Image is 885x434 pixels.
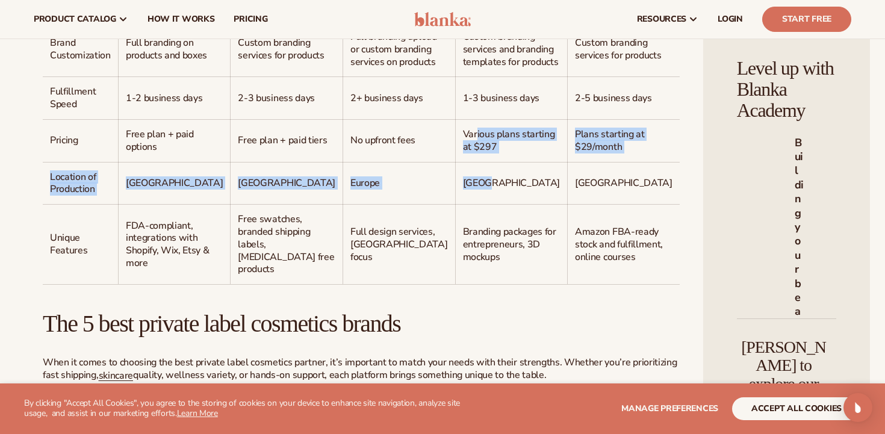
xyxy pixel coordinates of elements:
span: Brand Customization [50,36,111,62]
span: Free plan + paid tiers [238,134,327,147]
span: 2+ business days [350,91,423,105]
span: Pricing [50,134,78,147]
button: accept all cookies [732,397,861,420]
h4: Level up with Blanka Academy [737,58,837,122]
span: Location of Production [50,170,96,196]
span: Various plans starting at $297 [463,128,555,153]
a: skincare [99,369,133,382]
span: [GEOGRAPHIC_DATA] [126,176,223,190]
span: How It Works [147,14,215,24]
span: Custom branding services for products [575,36,661,62]
span: Custom branding services for products [238,36,324,62]
a: Learn More [177,408,218,419]
span: Unique Features [50,231,87,257]
span: Custom branding services and branding templates for products [463,30,559,69]
span: 1-2 business days [126,91,203,105]
img: logo [414,12,471,26]
div: Open Intercom Messenger [843,393,872,422]
span: Europe [350,176,380,190]
span: [GEOGRAPHIC_DATA] [463,176,560,190]
span: Free swatches, branded shipping labels, [MEDICAL_DATA] free products [238,212,334,276]
span: No upfront fees [350,134,415,147]
span: product catalog [34,14,116,24]
span: The 5 best private label cosmetics brands [43,310,400,337]
span: 1-3 business days [463,91,540,105]
span: Fulfillment Speed [50,85,96,111]
p: When it comes to choosing the best private label cosmetics partner, it’s important to match your ... [43,356,680,408]
span: Full branding on products and boxes [126,36,207,62]
span: 2-3 business days [238,91,315,105]
a: Start Free [762,7,851,32]
span: Full design services, [GEOGRAPHIC_DATA] focus [350,225,448,264]
button: Manage preferences [621,397,718,420]
span: Plans starting at $29/month [575,128,645,153]
span: resources [637,14,686,24]
span: Amazon FBA-ready stock and fulfillment, online courses [575,225,663,264]
span: FDA-compliant, integrations with Shopify, Wix, Etsy & more [126,219,210,270]
span: Branding packages for entrepreneurs, 3D mockups [463,225,556,264]
span: [GEOGRAPHIC_DATA] [238,176,335,190]
p: By clicking "Accept All Cookies", you agree to the storing of cookies on your device to enhance s... [24,398,470,419]
span: Manage preferences [621,403,718,414]
span: Full branding upload or custom branding services on products [350,30,437,69]
span: [GEOGRAPHIC_DATA] [575,176,672,190]
span: 2-5 business days [575,91,652,105]
span: Free plan + paid options [126,128,194,153]
span: LOGIN [718,14,743,24]
span: pricing [234,14,267,24]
